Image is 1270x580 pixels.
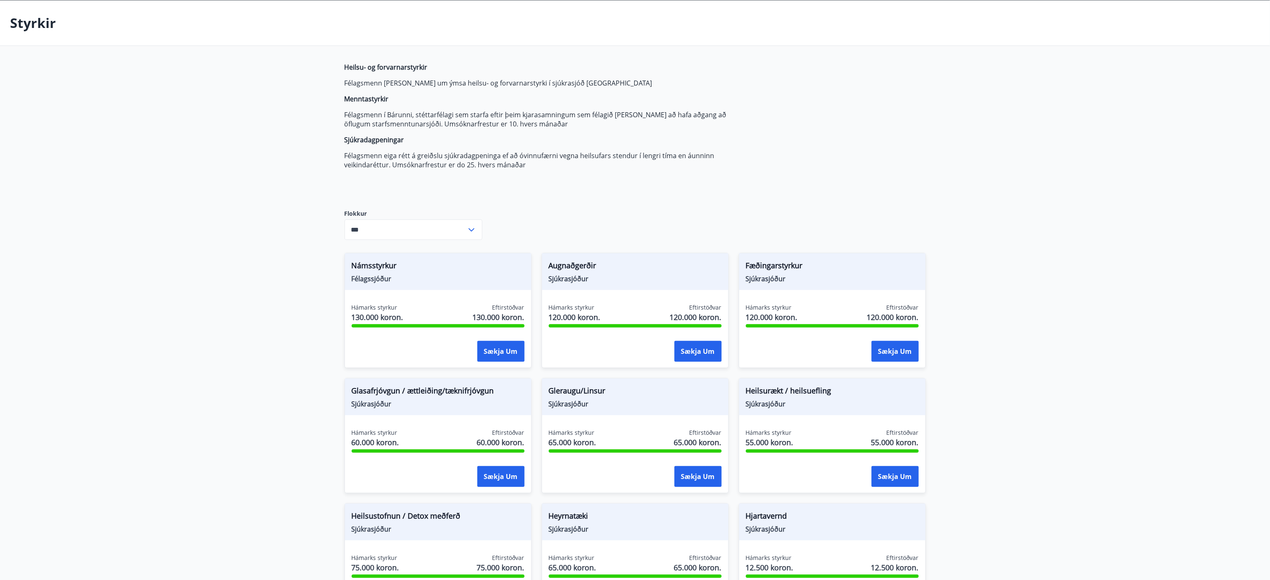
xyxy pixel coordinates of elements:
font: 12.500 koron. [871,562,919,572]
font: Sjúkrasjóður [352,399,392,409]
font: Hámarks styrkur [746,429,792,436]
font: Eftirstöðvar [887,429,919,436]
font: Sækja um [681,472,715,482]
font: Sækja um [681,347,715,356]
font: Sjúkrasjóður [549,274,589,283]
font: Hámarks styrkur [746,554,792,562]
font: 65.000 koron. [549,437,596,447]
font: 130.000 koron. [352,312,403,322]
font: 65.000 koron. [549,562,596,572]
font: Flokkur [345,209,367,217]
font: 60.000 koron. [352,437,399,447]
font: Eftirstöðvar [887,303,919,311]
font: Hámarks styrkur [352,303,398,311]
font: Heilsustofnun / Detox meðferð [352,511,461,521]
font: Eftirstöðvar [690,554,722,562]
font: Eftirstöðvar [690,429,722,436]
font: 55.000 koron. [871,437,919,447]
font: Hámarks styrkur [746,303,792,311]
button: Sækja um [477,466,525,487]
font: Hámarks styrkur [549,303,595,311]
font: Námsstyrkur [352,260,397,270]
font: Eftirstöðvar [492,429,525,436]
button: Sækja um [477,341,525,362]
font: Styrkir [10,14,56,32]
font: 130.000 koron. [473,312,525,322]
font: Hjartavernd [746,511,787,521]
font: Sjúkrasjóður [746,525,786,534]
font: 65.000 koron. [674,437,722,447]
font: Sækja um [484,472,518,482]
font: Sjúkrasjóður [746,274,786,283]
font: Fæðingarstyrkur [746,260,803,270]
font: 60.000 koron. [477,437,525,447]
font: Heilsu- og forvarnarstyrkir [345,63,428,72]
font: 120.000 koron. [549,312,601,322]
font: Eftirstöðvar [887,554,919,562]
font: Hámarks styrkur [352,554,398,562]
font: 12.500 koron. [746,562,793,572]
font: Augnaðgerðir [549,260,596,270]
font: Sjúkradagpeningar [345,135,404,144]
font: Sjúkrasjóður [549,525,589,534]
font: Sækja um [878,472,912,482]
font: Hámarks styrkur [352,429,398,436]
font: 55.000 koron. [746,437,793,447]
font: Eftirstöðvar [492,554,525,562]
font: 75.000 koron. [352,562,399,572]
button: Sækja um [674,341,722,362]
button: Sækja um [674,466,722,487]
font: Heyrnatæki [549,511,588,521]
font: Sjúkrasjóður [549,399,589,409]
font: Eftirstöðvar [690,303,722,311]
font: 120.000 koron. [670,312,722,322]
font: Félagsmenn [PERSON_NAME] um ýmsa heilsu- og forvarnarstyrki í sjúkrasjóð [GEOGRAPHIC_DATA] [345,78,652,88]
button: Sækja um [872,466,919,487]
font: Félagsmenn eiga rétt á greiðslu sjúkradagpeninga ef að óvinnufærni vegna heilsufars stendur í len... [345,151,715,169]
font: Glasafrjóvgun / ættleiðing/tæknifrjóvgun [352,386,494,396]
font: Félagssjóður [352,274,392,283]
font: Eftirstöðvar [492,303,525,311]
button: Sækja um [872,341,919,362]
font: Sjúkrasjóður [352,525,392,534]
font: Sjúkrasjóður [746,399,786,409]
font: Gleraugu/Linsur [549,386,606,396]
font: 65.000 koron. [674,562,722,572]
font: Hámarks styrkur [549,554,595,562]
font: Félagsmenn í Bárunni, stéttarfélagi sem starfa eftir þeim kjarasamningum sem félagið [PERSON_NAME... [345,110,727,129]
font: 120.000 koron. [746,312,798,322]
font: 120.000 koron. [867,312,919,322]
font: Heilsurækt / heilsuefling [746,386,831,396]
font: Menntastyrkir [345,94,389,103]
font: 75.000 koron. [477,562,525,572]
font: Sækja um [484,347,518,356]
font: Sækja um [878,347,912,356]
font: Hámarks styrkur [549,429,595,436]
